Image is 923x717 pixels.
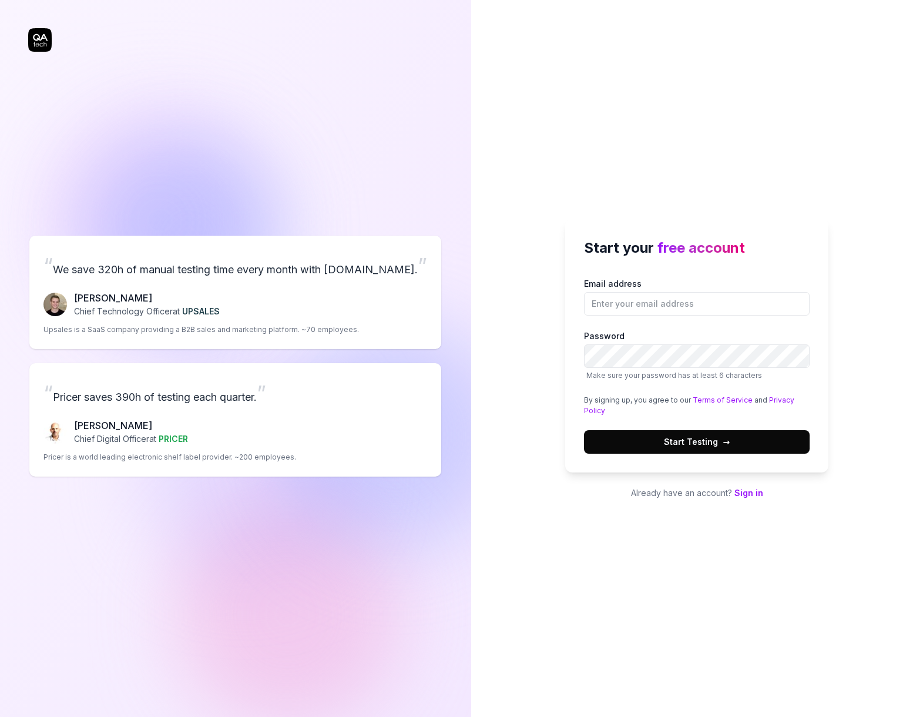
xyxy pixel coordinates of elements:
[584,292,810,316] input: Email address
[43,253,53,279] span: “
[43,377,427,409] p: Pricer saves 390h of testing each quarter.
[584,395,810,416] div: By signing up, you agree to our and
[43,452,296,463] p: Pricer is a world leading electronic shelf label provider. ~200 employees.
[584,344,810,368] input: PasswordMake sure your password has at least 6 characters
[723,435,730,448] span: →
[584,277,810,316] label: Email address
[584,237,810,259] h2: Start your
[29,236,441,349] a: “We save 320h of manual testing time every month with [DOMAIN_NAME].”Fredrik Seidl[PERSON_NAME]Ch...
[734,488,763,498] a: Sign in
[693,396,753,404] a: Terms of Service
[74,418,188,433] p: [PERSON_NAME]
[584,330,810,381] label: Password
[43,250,427,282] p: We save 320h of manual testing time every month with [DOMAIN_NAME].
[74,433,188,445] p: Chief Digital Officer at
[257,380,266,406] span: ”
[29,363,441,477] a: “Pricer saves 390h of testing each quarter.”Chris Chalkitis[PERSON_NAME]Chief Digital Officerat P...
[43,380,53,406] span: “
[74,305,220,317] p: Chief Technology Officer at
[43,420,67,444] img: Chris Chalkitis
[159,434,188,444] span: PRICER
[664,435,730,448] span: Start Testing
[565,487,828,499] p: Already have an account?
[586,371,762,380] span: Make sure your password has at least 6 characters
[43,324,359,335] p: Upsales is a SaaS company providing a B2B sales and marketing platform. ~70 employees.
[74,291,220,305] p: [PERSON_NAME]
[418,253,427,279] span: ”
[182,306,220,316] span: UPSALES
[43,293,67,316] img: Fredrik Seidl
[657,239,745,256] span: free account
[584,430,810,454] button: Start Testing→
[584,396,794,415] a: Privacy Policy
